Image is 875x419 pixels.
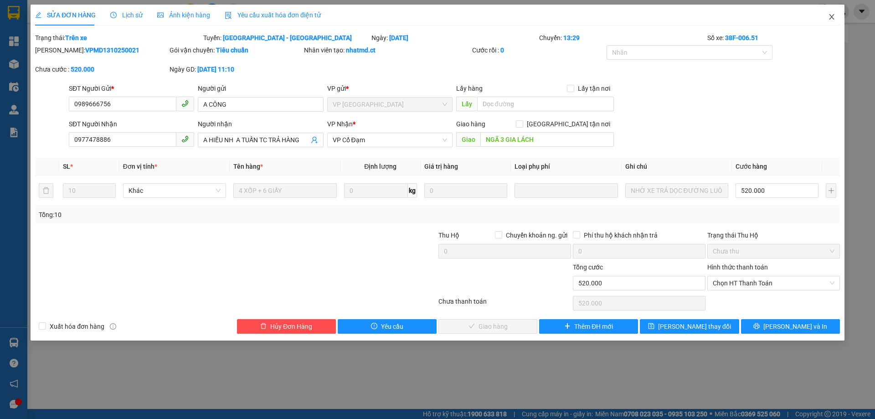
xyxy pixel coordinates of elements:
[707,264,768,271] label: Hình thức thanh toán
[346,47,376,54] b: nhatmd.ct
[648,323,654,330] span: save
[472,45,605,55] div: Cước rồi :
[181,135,189,143] span: phone
[713,276,834,290] span: Chọn HT Thanh Toán
[39,210,338,220] div: Tổng: 10
[63,163,70,170] span: SL
[225,11,321,19] span: Yêu cầu xuất hóa đơn điện tử
[35,64,168,74] div: Chưa cước :
[35,45,168,55] div: [PERSON_NAME]:
[327,83,453,93] div: VP gửi
[216,47,248,54] b: Tiêu chuẩn
[371,323,377,330] span: exclamation-circle
[763,321,827,331] span: [PERSON_NAME] và In
[753,323,760,330] span: printer
[736,163,767,170] span: Cước hàng
[456,120,485,128] span: Giao hàng
[456,85,483,92] span: Lấy hàng
[539,319,638,334] button: plusThêm ĐH mới
[706,33,841,43] div: Số xe:
[46,321,108,331] span: Xuất hóa đơn hàng
[39,183,53,198] button: delete
[389,34,408,41] b: [DATE]
[574,83,614,93] span: Lấy tận nơi
[574,321,613,331] span: Thêm ĐH mới
[71,66,94,73] b: 520.000
[170,45,302,55] div: Gói vận chuyển:
[35,12,41,18] span: edit
[502,230,571,240] span: Chuyển khoản ng. gửi
[123,163,157,170] span: Đơn vị tính
[819,5,844,30] button: Close
[828,13,835,21] span: close
[223,34,352,41] b: [GEOGRAPHIC_DATA] - [GEOGRAPHIC_DATA]
[35,11,96,19] span: SỬA ĐƠN HÀNG
[110,11,143,19] span: Lịch sử
[480,132,614,147] input: Dọc đường
[437,296,572,312] div: Chưa thanh toán
[157,12,164,18] span: picture
[511,158,621,176] th: Loại phụ phí
[110,323,116,330] span: info-circle
[725,34,758,41] b: 38F-006.51
[225,12,232,19] img: icon
[260,323,267,330] span: delete
[713,244,834,258] span: Chưa thu
[500,47,504,54] b: 0
[333,133,447,147] span: VP Cổ Đạm
[523,119,614,129] span: [GEOGRAPHIC_DATA] tận nơi
[311,136,318,144] span: user-add
[69,119,194,129] div: SĐT Người Nhận
[563,34,580,41] b: 13:29
[707,230,840,240] div: Trạng thái Thu Hộ
[625,183,728,198] input: Ghi Chú
[304,45,470,55] div: Nhân viên tạo:
[198,119,323,129] div: Người nhận
[129,184,221,197] span: Khác
[456,132,480,147] span: Giao
[424,183,507,198] input: 0
[233,183,336,198] input: VD: Bàn, Ghế
[658,321,731,331] span: [PERSON_NAME] thay đổi
[170,64,302,74] div: Ngày GD:
[69,83,194,93] div: SĐT Người Gửi
[110,12,117,18] span: clock-circle
[741,319,840,334] button: printer[PERSON_NAME] và In
[371,33,539,43] div: Ngày:
[477,97,614,111] input: Dọc đường
[85,47,139,54] b: VPMD1310250021
[202,33,371,43] div: Tuyến:
[34,33,202,43] div: Trạng thái:
[237,319,336,334] button: deleteHủy Đơn Hàng
[270,321,312,331] span: Hủy Đơn Hàng
[197,66,234,73] b: [DATE] 11:10
[327,120,353,128] span: VP Nhận
[338,319,437,334] button: exclamation-circleYêu cầu
[381,321,403,331] span: Yêu cầu
[364,163,396,170] span: Định lượng
[438,319,537,334] button: checkGiao hàng
[198,83,323,93] div: Người gửi
[181,100,189,107] span: phone
[580,230,661,240] span: Phí thu hộ khách nhận trả
[424,163,458,170] span: Giá trị hàng
[538,33,706,43] div: Chuyến:
[65,34,87,41] b: Trên xe
[456,97,477,111] span: Lấy
[333,98,447,111] span: VP Mỹ Đình
[438,232,459,239] span: Thu Hộ
[233,163,263,170] span: Tên hàng
[157,11,210,19] span: Ảnh kiện hàng
[826,183,836,198] button: plus
[573,264,603,271] span: Tổng cước
[408,183,417,198] span: kg
[622,158,732,176] th: Ghi chú
[564,323,571,330] span: plus
[640,319,739,334] button: save[PERSON_NAME] thay đổi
